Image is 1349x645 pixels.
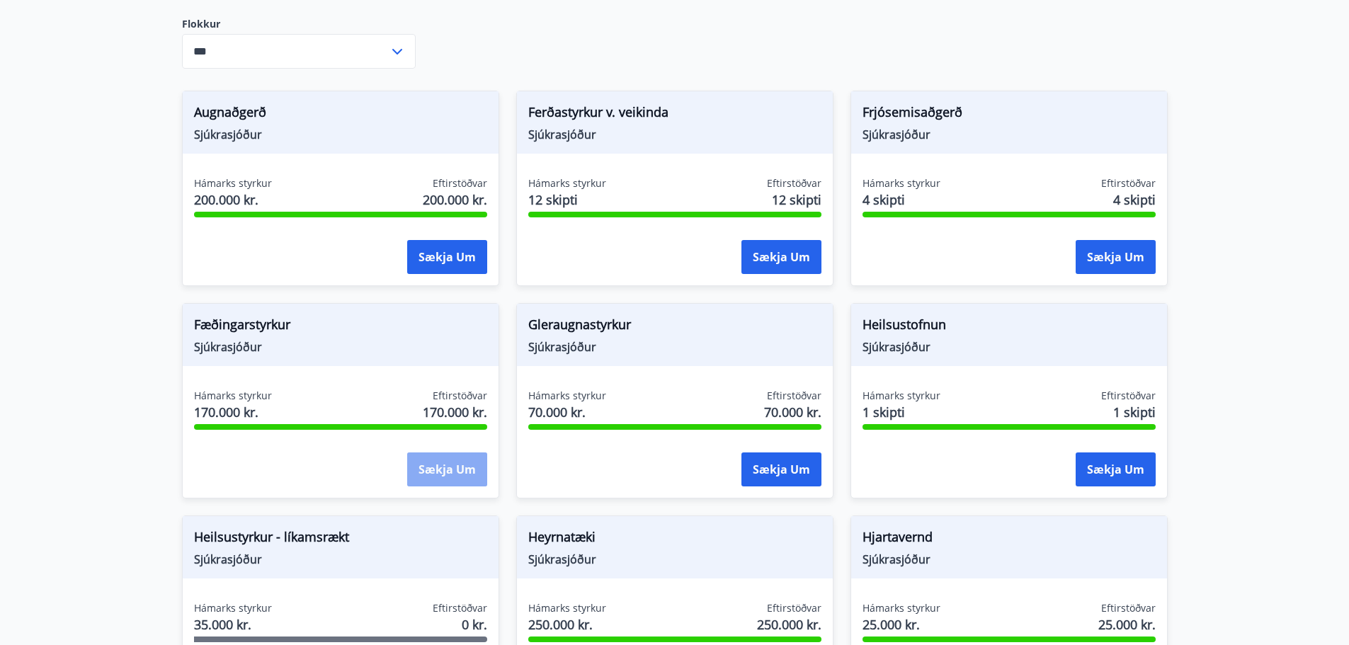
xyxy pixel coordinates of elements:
[863,527,1156,552] span: Hjartavernd
[182,17,416,31] label: Flokkur
[528,615,606,634] span: 250.000 kr.
[767,176,821,190] span: Eftirstöðvar
[194,190,272,209] span: 200.000 kr.
[767,601,821,615] span: Eftirstöðvar
[462,615,487,634] span: 0 kr.
[863,103,1156,127] span: Frjósemisaðgerð
[863,315,1156,339] span: Heilsustofnun
[772,190,821,209] span: 12 skipti
[1101,601,1156,615] span: Eftirstöðvar
[528,552,821,567] span: Sjúkrasjóður
[1098,615,1156,634] span: 25.000 kr.
[528,127,821,142] span: Sjúkrasjóður
[1076,452,1156,486] button: Sækja um
[863,190,940,209] span: 4 skipti
[863,552,1156,567] span: Sjúkrasjóður
[1101,389,1156,403] span: Eftirstöðvar
[194,103,487,127] span: Augnaðgerð
[1076,240,1156,274] button: Sækja um
[863,615,940,634] span: 25.000 kr.
[194,552,487,567] span: Sjúkrasjóður
[1101,176,1156,190] span: Eftirstöðvar
[528,315,821,339] span: Gleraugnastyrkur
[767,389,821,403] span: Eftirstöðvar
[528,103,821,127] span: Ferðastyrkur v. veikinda
[407,240,487,274] button: Sækja um
[528,403,606,421] span: 70.000 kr.
[433,601,487,615] span: Eftirstöðvar
[194,339,487,355] span: Sjúkrasjóður
[528,601,606,615] span: Hámarks styrkur
[194,615,272,634] span: 35.000 kr.
[1113,190,1156,209] span: 4 skipti
[194,127,487,142] span: Sjúkrasjóður
[1113,403,1156,421] span: 1 skipti
[194,601,272,615] span: Hámarks styrkur
[863,176,940,190] span: Hámarks styrkur
[194,315,487,339] span: Fæðingarstyrkur
[433,389,487,403] span: Eftirstöðvar
[194,403,272,421] span: 170.000 kr.
[528,527,821,552] span: Heyrnatæki
[528,176,606,190] span: Hámarks styrkur
[764,403,821,421] span: 70.000 kr.
[528,389,606,403] span: Hámarks styrkur
[863,339,1156,355] span: Sjúkrasjóður
[194,389,272,403] span: Hámarks styrkur
[423,403,487,421] span: 170.000 kr.
[194,176,272,190] span: Hámarks styrkur
[741,452,821,486] button: Sækja um
[194,527,487,552] span: Heilsustyrkur - líkamsrækt
[407,452,487,486] button: Sækja um
[433,176,487,190] span: Eftirstöðvar
[757,615,821,634] span: 250.000 kr.
[863,389,940,403] span: Hámarks styrkur
[528,190,606,209] span: 12 skipti
[863,403,940,421] span: 1 skipti
[528,339,821,355] span: Sjúkrasjóður
[741,240,821,274] button: Sækja um
[863,601,940,615] span: Hámarks styrkur
[863,127,1156,142] span: Sjúkrasjóður
[423,190,487,209] span: 200.000 kr.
